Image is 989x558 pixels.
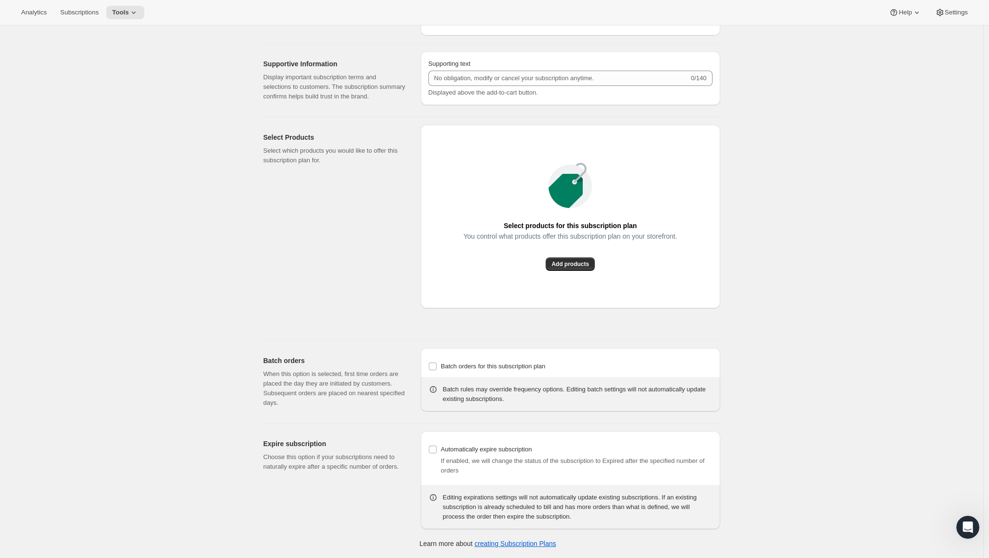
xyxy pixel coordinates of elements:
[263,59,405,69] h2: Supportive Information
[60,9,99,16] span: Subscriptions
[443,493,713,522] div: Editing expirations settings will not automatically update existing subscriptions. If an existing...
[263,439,405,449] h2: Expire subscription
[463,230,677,243] span: You control what products offer this subscription plan on your storefront.
[263,133,405,142] h2: Select Products
[475,540,556,547] a: creating Subscription Plans
[263,452,405,472] p: Choose this option if your subscriptions need to naturally expire after a specific number of orders.
[883,6,927,19] button: Help
[263,356,405,365] h2: Batch orders
[504,219,637,232] span: Select products for this subscription plan
[441,457,704,474] span: If enabled, we will change the status of the subscription to Expired after the specified number o...
[112,9,129,16] span: Tools
[263,73,405,101] p: Display important subscription terms and selections to customers. The subscription summary confir...
[21,9,47,16] span: Analytics
[15,6,52,19] button: Analytics
[551,260,589,268] span: Add products
[443,385,713,404] div: Batch rules may override frequency options. Editing batch settings will not automatically update ...
[419,539,556,548] p: Learn more about
[428,60,470,67] span: Supporting text
[428,89,538,96] span: Displayed above the add-to-cart button.
[945,9,968,16] span: Settings
[899,9,912,16] span: Help
[263,146,405,165] p: Select which products you would like to offer this subscription plan for.
[428,71,689,86] input: No obligation, modify or cancel your subscription anytime.
[929,6,974,19] button: Settings
[54,6,104,19] button: Subscriptions
[546,257,595,271] button: Add products
[441,446,532,453] span: Automatically expire subscription
[441,363,546,370] span: Batch orders for this subscription plan
[106,6,144,19] button: Tools
[263,369,405,408] p: When this option is selected, first time orders are placed the day they are initiated by customer...
[956,516,979,539] iframe: Intercom live chat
